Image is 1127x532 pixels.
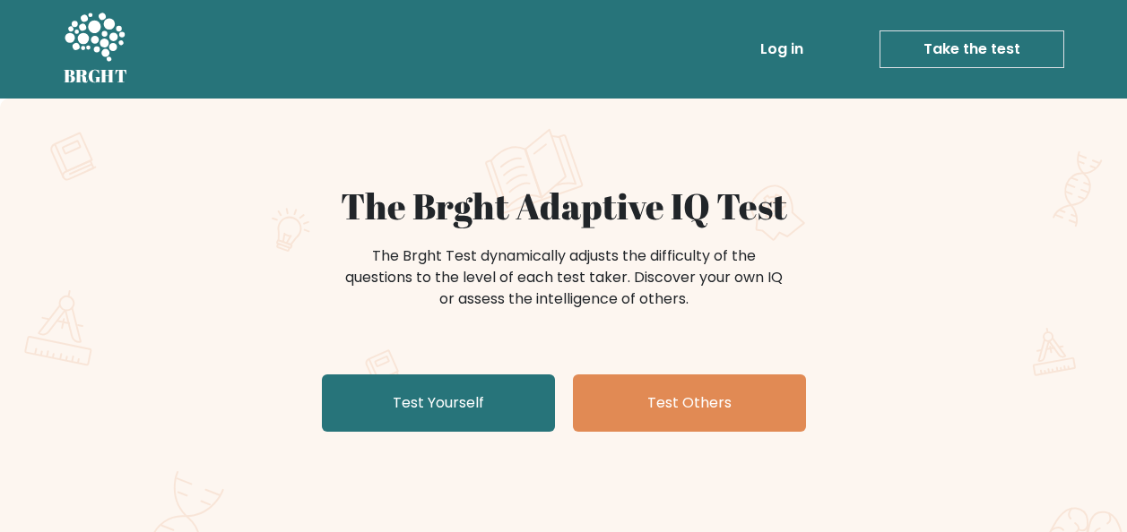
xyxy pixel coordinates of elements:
a: Log in [753,31,811,67]
div: The Brght Test dynamically adjusts the difficulty of the questions to the level of each test take... [340,245,788,310]
h5: BRGHT [64,65,128,87]
h1: The Brght Adaptive IQ Test [126,184,1001,227]
a: Test Others [573,374,806,432]
a: BRGHT [64,7,128,91]
a: Take the test [880,30,1064,68]
a: Test Yourself [322,374,555,432]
